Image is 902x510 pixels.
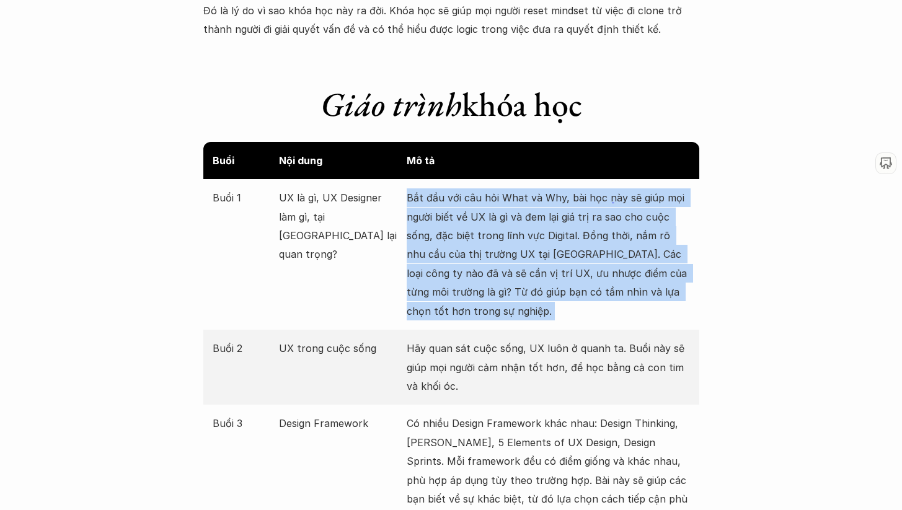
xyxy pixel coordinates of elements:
[213,154,234,167] strong: Buổi
[407,154,435,167] strong: Mô tả
[203,84,699,125] h1: khóa học
[279,154,322,167] strong: Nội dung
[203,1,699,39] p: Đó là lý do vì sao khóa học này ra đời. Khóa học sẽ giúp mọi người reset mindset từ việc đi clone...
[213,339,273,358] p: Buổi 2
[279,188,400,264] p: UX là gì, UX Designer làm gì, tại [GEOGRAPHIC_DATA] lại quan trọng?
[407,339,690,395] p: Hãy quan sát cuộc sống, UX luôn ở quanh ta. Buổi này sẽ giúp mọi người cảm nhận tốt hơn, để học b...
[321,82,462,126] em: Giáo trình
[279,339,400,358] p: UX trong cuộc sống
[407,188,690,320] p: Bắt đầu với câu hỏi What và Why, bài học này sẽ giúp mọi người biết về UX là gì và đem lại giá tr...
[213,188,273,207] p: Buổi 1
[213,414,273,433] p: Buổi 3
[279,414,400,433] p: Design Framework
